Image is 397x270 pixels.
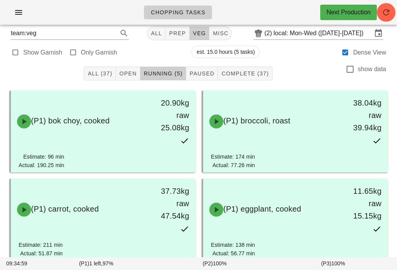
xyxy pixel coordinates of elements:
div: (P1) 97% [37,258,155,269]
span: (P1) broccoli, roast [223,116,290,125]
div: 20.90kg raw 25.08kg [153,97,189,134]
div: Estimate: 96 min [19,152,64,161]
button: Paused [186,67,218,80]
div: Actual: 190.25 min [19,161,64,169]
button: veg [190,26,210,40]
label: Only Garnish [81,49,117,56]
label: Show Garnish [23,49,62,56]
span: All (37) [87,70,112,77]
span: prep [169,30,186,36]
label: Dense View [353,49,386,56]
div: Estimate: 138 min [211,241,255,249]
span: (P1) carrot, cooked [31,205,99,213]
span: misc [212,30,228,36]
span: Running (5) [143,70,183,77]
span: All [150,30,162,36]
span: Paused [189,70,214,77]
span: (P1) bok choy, cooked [31,116,110,125]
div: 37.73kg raw 47.54kg [153,185,189,222]
span: Open [119,70,137,77]
div: Estimate: 211 min [19,241,63,249]
button: All (37) [84,67,116,80]
label: show data [358,65,386,73]
span: Complete (37) [221,70,269,77]
div: (2) [264,29,274,37]
div: Actual: 77.26 min [211,161,255,169]
button: prep [166,26,189,40]
span: Chopping Tasks [150,9,205,15]
div: 38.04kg raw 39.94kg [345,97,381,134]
div: 11.65kg raw 15.15kg [345,185,381,222]
span: est. 15.0 hours (5 tasks) [197,46,255,58]
span: (P1) eggplant, cooked [223,205,301,213]
div: Estimate: 174 min [211,152,255,161]
button: Running (5) [140,67,186,80]
button: Open [116,67,140,80]
span: veg [193,30,206,36]
button: All [147,26,166,40]
div: Actual: 51.87 min [19,249,63,258]
button: Complete (37) [218,67,272,80]
a: Chopping Tasks [144,5,212,19]
div: 09:34:59 [5,258,37,269]
span: 1 left, [89,260,102,267]
button: misc [209,26,232,40]
div: (P2) 100% [155,258,274,269]
div: (P3) 100% [274,258,392,269]
div: Actual: 56.77 min [211,249,255,258]
div: Next Production [326,8,371,17]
